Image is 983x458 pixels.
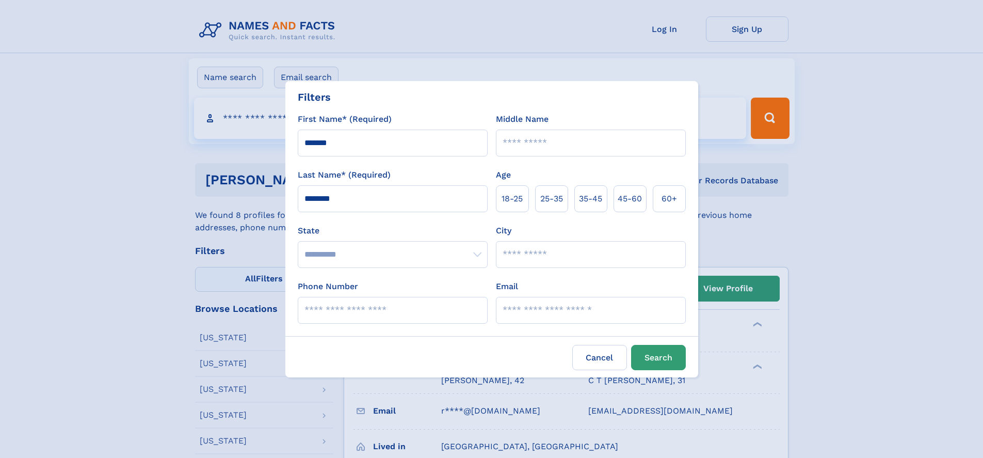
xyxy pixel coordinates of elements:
[298,89,331,105] div: Filters
[496,280,518,293] label: Email
[298,280,358,293] label: Phone Number
[662,193,677,205] span: 60+
[496,225,511,237] label: City
[572,345,627,370] label: Cancel
[631,345,686,370] button: Search
[618,193,642,205] span: 45‑60
[298,113,392,125] label: First Name* (Required)
[579,193,602,205] span: 35‑45
[298,169,391,181] label: Last Name* (Required)
[298,225,488,237] label: State
[540,193,563,205] span: 25‑35
[502,193,523,205] span: 18‑25
[496,169,511,181] label: Age
[496,113,549,125] label: Middle Name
